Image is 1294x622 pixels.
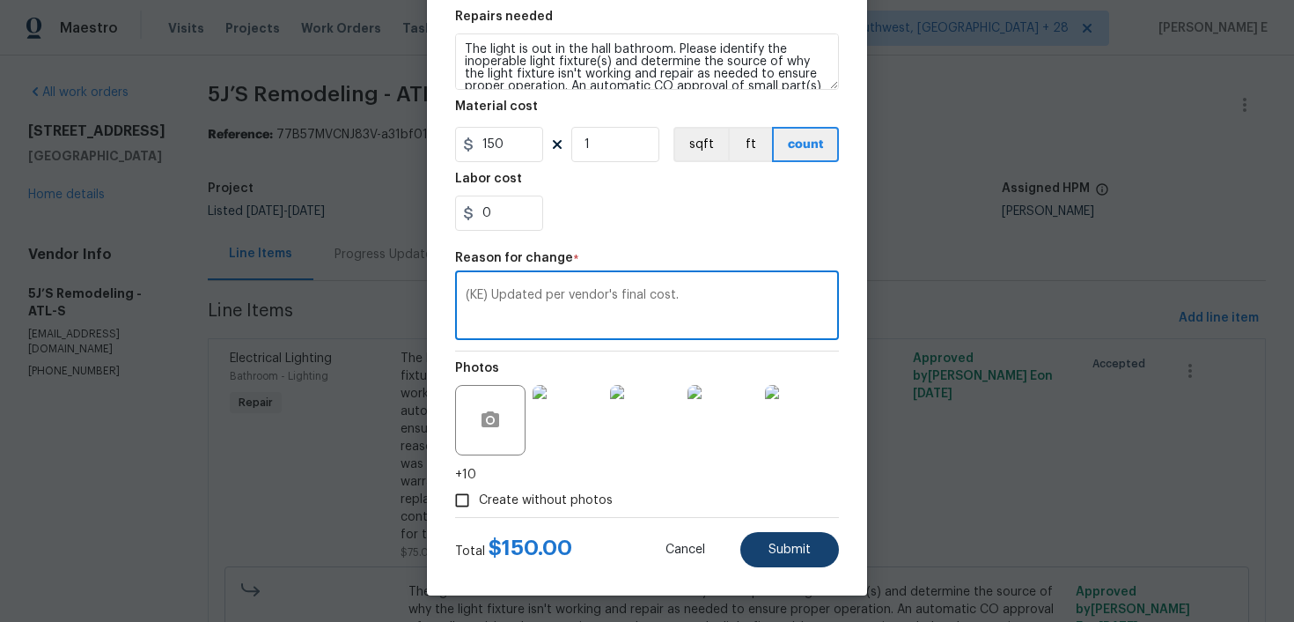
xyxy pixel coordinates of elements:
[455,362,499,374] h5: Photos
[479,492,613,510] span: Create without photos
[455,539,572,560] div: Total
[728,127,772,162] button: ft
[455,33,839,90] textarea: The light is out in the hall bathroom. Please identify the inoperable light fixture(s) and determ...
[489,537,572,559] span: $ 150.00
[673,127,728,162] button: sqft
[466,289,828,326] textarea: (KE) Updated per vendor's final cost.
[665,544,705,557] span: Cancel
[768,544,811,557] span: Submit
[772,127,839,162] button: count
[455,466,476,484] span: +10
[455,11,553,23] h5: Repairs needed
[455,100,538,113] h5: Material cost
[637,532,733,567] button: Cancel
[455,252,573,264] h5: Reason for change
[455,173,522,185] h5: Labor cost
[740,532,839,567] button: Submit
